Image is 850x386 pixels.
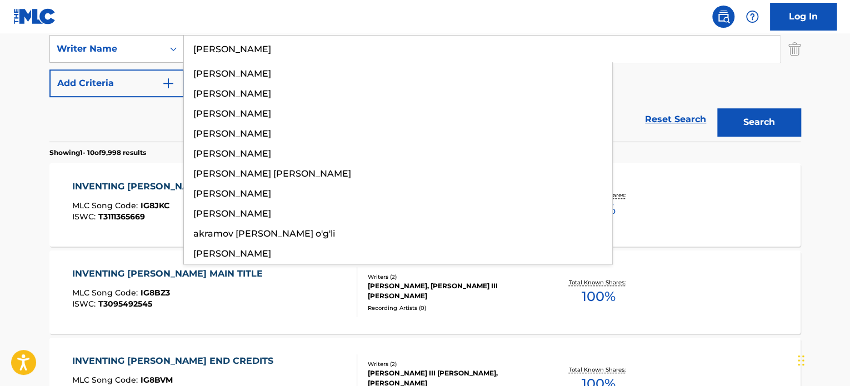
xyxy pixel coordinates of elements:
[798,344,804,377] div: Drag
[639,107,712,132] a: Reset Search
[49,1,801,142] form: Search Form
[72,267,268,280] div: INVENTING [PERSON_NAME] MAIN TITLE
[193,68,271,79] span: [PERSON_NAME]
[746,10,759,23] img: help
[581,287,615,307] span: 100 %
[49,163,801,247] a: INVENTING [PERSON_NAME]MLC Song Code:IG8JKCISWC:T3111365669Writers (2)[PERSON_NAME], [PERSON_NAME...
[162,77,175,90] img: 9d2ae6d4665cec9f34b9.svg
[57,42,157,56] div: Writer Name
[49,250,801,334] a: INVENTING [PERSON_NAME] MAIN TITLEMLC Song Code:IG8BZ3ISWC:T3095492545Writers (2)[PERSON_NAME], [...
[717,108,801,136] button: Search
[193,188,271,199] span: [PERSON_NAME]
[193,248,271,259] span: [PERSON_NAME]
[770,3,837,31] a: Log In
[193,228,335,239] span: akramov [PERSON_NAME] o'g'li
[141,200,169,210] span: IG8JKC
[72,288,141,298] span: MLC Song Code :
[13,8,56,24] img: MLC Logo
[794,333,850,386] iframe: Chat Widget
[568,278,628,287] p: Total Known Shares:
[193,128,271,139] span: [PERSON_NAME]
[717,10,730,23] img: search
[368,304,536,312] div: Recording Artists ( 0 )
[72,354,279,368] div: INVENTING [PERSON_NAME] END CREDITS
[49,148,146,158] p: Showing 1 - 10 of 9,998 results
[193,148,271,159] span: [PERSON_NAME]
[568,365,628,374] p: Total Known Shares:
[193,168,351,179] span: [PERSON_NAME] [PERSON_NAME]
[368,360,536,368] div: Writers ( 2 )
[49,69,184,97] button: Add Criteria
[788,35,801,63] img: Delete Criterion
[368,273,536,281] div: Writers ( 2 )
[193,208,271,219] span: [PERSON_NAME]
[193,88,271,99] span: [PERSON_NAME]
[72,180,212,193] div: INVENTING [PERSON_NAME]
[72,200,141,210] span: MLC Song Code :
[72,212,98,222] span: ISWC :
[141,375,173,385] span: IG8BVM
[741,6,763,28] div: Help
[98,299,152,309] span: T3095492545
[72,375,141,385] span: MLC Song Code :
[712,6,734,28] a: Public Search
[368,281,536,301] div: [PERSON_NAME], [PERSON_NAME] III [PERSON_NAME]
[193,108,271,119] span: [PERSON_NAME]
[141,288,170,298] span: IG8BZ3
[98,212,145,222] span: T3111365669
[72,299,98,309] span: ISWC :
